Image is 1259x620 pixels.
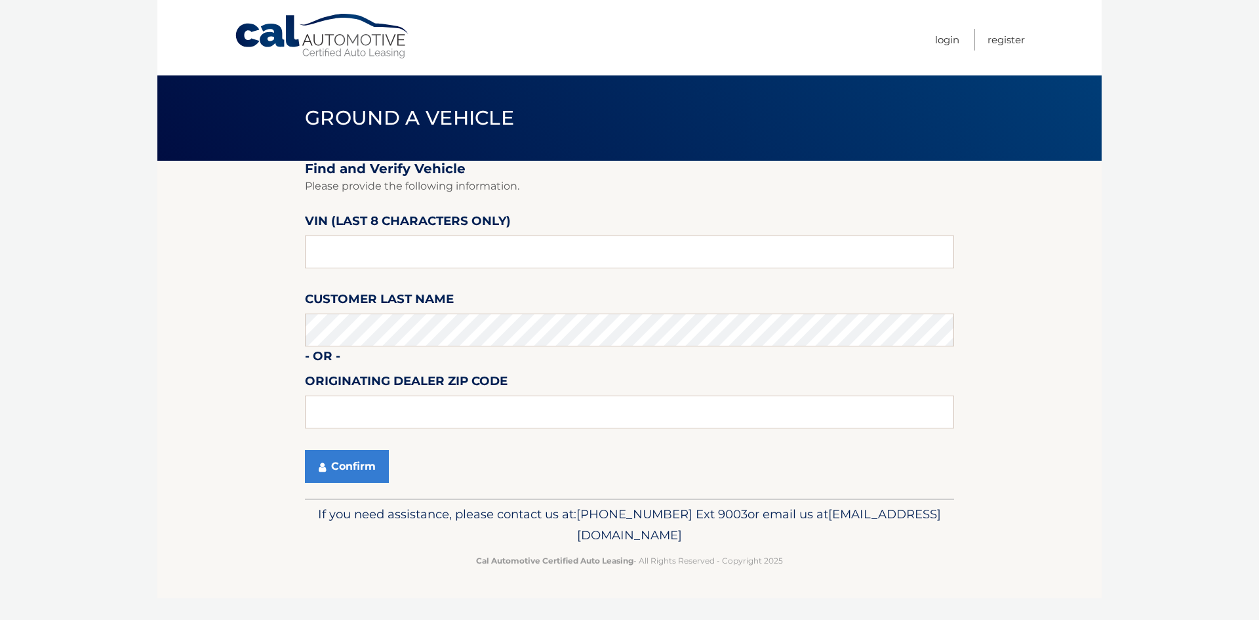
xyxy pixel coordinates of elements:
p: Please provide the following information. [305,177,954,196]
a: Register [988,29,1025,51]
label: Customer Last Name [305,289,454,314]
a: Login [935,29,959,51]
span: [PHONE_NUMBER] Ext 9003 [576,506,748,522]
p: If you need assistance, please contact us at: or email us at [313,504,946,546]
p: - All Rights Reserved - Copyright 2025 [313,554,946,568]
a: Cal Automotive [234,13,411,60]
span: Ground a Vehicle [305,106,514,130]
label: VIN (last 8 characters only) [305,211,511,236]
label: Originating Dealer Zip Code [305,371,508,396]
button: Confirm [305,450,389,483]
strong: Cal Automotive Certified Auto Leasing [476,556,633,566]
label: - or - [305,346,340,371]
h2: Find and Verify Vehicle [305,161,954,177]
